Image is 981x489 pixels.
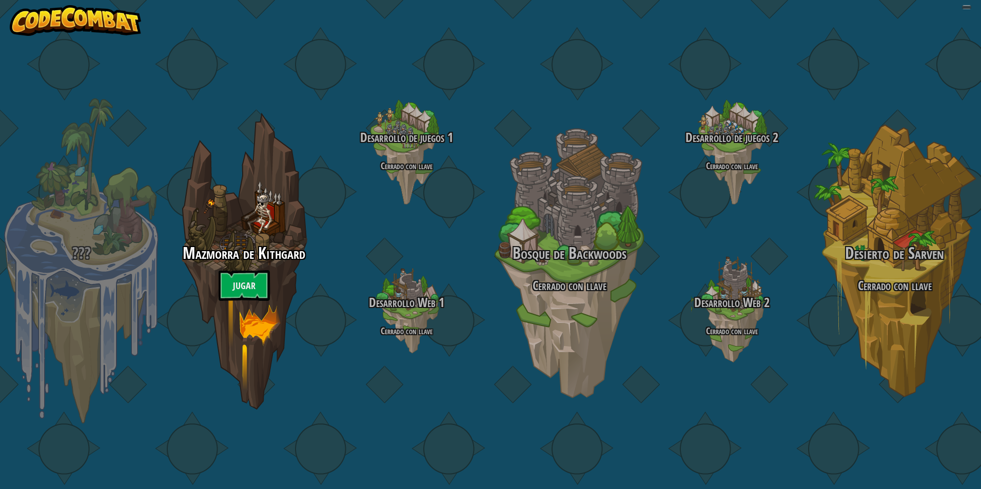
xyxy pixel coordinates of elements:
span: Desierto de Sarven [845,242,944,264]
a: Jugar [219,270,270,301]
h4: Cerrado con llave [325,161,488,171]
span: Bosque de Backwoods [513,242,626,264]
h4: Cerrado con llave [651,326,813,336]
h4: Cerrado con llave [325,326,488,336]
span: Desarrollo Web 1 [369,294,444,311]
span: Desarrollo Web 2 [694,294,770,311]
span: Desarrollo de juegos 2 [685,129,778,146]
span: Mazmorra de Kithgard [183,242,305,264]
h3: Cerrado con llave [488,279,651,293]
img: CodeCombat - Learn how to code by playing a game [10,5,141,36]
h4: Cerrado con llave [651,161,813,171]
span: Desarrollo de juegos 1 [360,129,453,146]
button: Adjust volume [962,5,971,9]
h3: Cerrado con llave [813,279,976,293]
